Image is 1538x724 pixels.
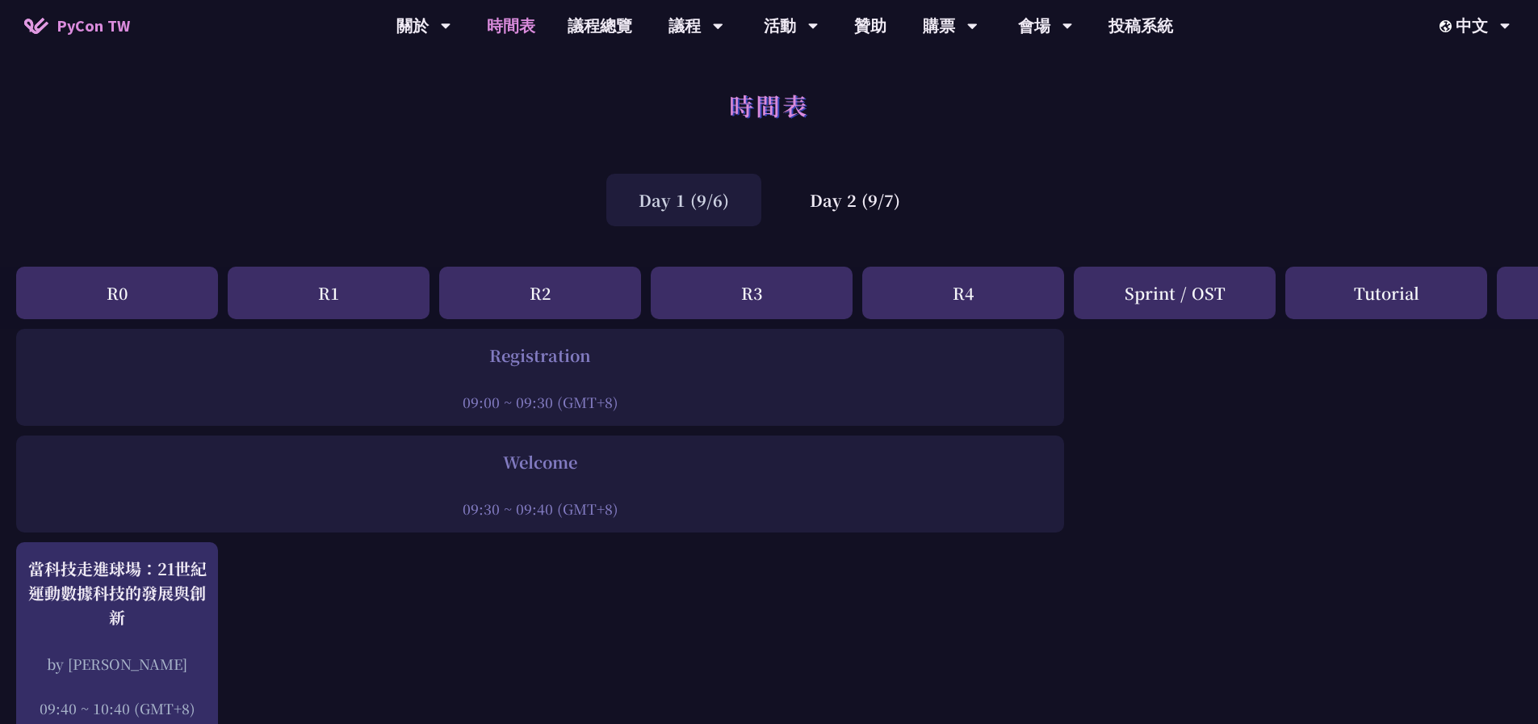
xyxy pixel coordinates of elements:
[24,557,210,629] div: 當科技走進球場：21世紀運動數據科技的發展與創新
[24,343,1056,368] div: Registration
[606,174,761,226] div: Day 1 (9/6)
[8,6,146,46] a: PyCon TW
[24,450,1056,474] div: Welcome
[862,267,1064,319] div: R4
[24,654,210,674] div: by [PERSON_NAME]
[16,267,218,319] div: R0
[24,18,48,34] img: Home icon of PyCon TW 2025
[57,14,130,38] span: PyCon TW
[777,174,932,226] div: Day 2 (9/7)
[24,392,1056,412] div: 09:00 ~ 09:30 (GMT+8)
[729,81,809,129] h1: 時間表
[24,557,210,718] a: 當科技走進球場：21世紀運動數據科技的發展與創新 by [PERSON_NAME] 09:40 ~ 10:40 (GMT+8)
[1285,267,1487,319] div: Tutorial
[439,267,641,319] div: R2
[228,267,430,319] div: R1
[1440,20,1456,32] img: Locale Icon
[24,698,210,718] div: 09:40 ~ 10:40 (GMT+8)
[1074,267,1276,319] div: Sprint / OST
[651,267,853,319] div: R3
[24,499,1056,519] div: 09:30 ~ 09:40 (GMT+8)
